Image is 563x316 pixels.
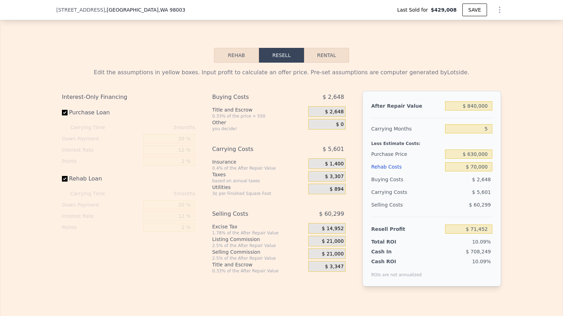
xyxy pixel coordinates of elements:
[212,158,305,165] div: Insurance
[462,4,487,16] button: SAVE
[371,160,442,173] div: Rehab Costs
[371,173,442,186] div: Buying Costs
[322,251,344,257] span: $ 21,000
[472,239,491,245] span: 10.09%
[371,223,442,235] div: Resell Profit
[212,126,305,132] div: you decide!
[472,177,491,182] span: $ 2,648
[259,48,304,63] button: Resell
[371,265,422,278] div: ROIs are not annualized
[212,230,305,236] div: 1.78% of the After Repair Value
[371,238,415,245] div: Total ROI
[371,100,442,112] div: After Repair Value
[371,148,442,160] div: Purchase Price
[330,186,344,192] span: $ 894
[431,6,457,13] span: $429,008
[371,186,415,198] div: Carrying Costs
[212,171,305,178] div: Taxes
[62,176,68,182] input: Rehab Loan
[214,48,259,63] button: Rehab
[323,143,344,156] span: $ 5,601
[212,178,305,184] div: based on annual taxes
[325,161,343,167] span: $ 1,400
[319,208,344,220] span: $ 60,299
[371,258,422,265] div: Cash ROI
[212,165,305,171] div: 0.4% of the After Repair Value
[212,268,305,274] div: 0.33% of the After Repair Value
[62,106,140,119] label: Purchase Loan
[323,91,344,103] span: $ 2,648
[70,188,116,199] div: Carrying Time
[466,249,491,254] span: $ 708,249
[304,48,349,63] button: Rental
[212,113,305,119] div: 0.33% of the price + 550
[212,248,305,255] div: Selling Commission
[158,7,185,13] span: , WA 98003
[212,106,305,113] div: Title and Escrow
[62,172,140,185] label: Rehab Loan
[62,91,195,103] div: Interest-Only Financing
[62,133,140,144] div: Down Payment
[62,210,140,222] div: Interest Rate
[371,122,442,135] div: Carrying Months
[325,264,343,270] span: $ 3,347
[212,223,305,230] div: Excise Tax
[212,191,305,196] div: 3¢ per Finished Square Foot
[212,243,305,248] div: 2.5% of the After Repair Value
[105,6,185,13] span: , [GEOGRAPHIC_DATA]
[472,189,491,195] span: $ 5,601
[212,208,291,220] div: Selling Costs
[212,143,291,156] div: Carrying Costs
[325,109,343,115] span: $ 2,648
[56,6,105,13] span: [STREET_ADDRESS]
[212,91,291,103] div: Buying Costs
[397,6,431,13] span: Last Sold for
[62,110,68,115] input: Purchase Loan
[371,135,492,148] div: Less Estimate Costs:
[371,198,442,211] div: Selling Costs
[336,121,344,128] span: $ 0
[212,184,305,191] div: Utilities
[212,236,305,243] div: Listing Commission
[62,156,140,167] div: Points
[119,122,195,133] div: 5 months
[493,3,507,17] button: Show Options
[322,238,344,245] span: $ 21,000
[212,119,305,126] div: Other
[62,222,140,233] div: Points
[469,202,491,208] span: $ 60,299
[212,261,305,268] div: Title and Escrow
[70,122,116,133] div: Carrying Time
[472,259,491,264] span: 10.09%
[62,68,501,77] div: Edit the assumptions in yellow boxes. Input profit to calculate an offer price. Pre-set assumptio...
[322,226,344,232] span: $ 14,952
[62,199,140,210] div: Down Payment
[119,188,195,199] div: 5 months
[371,248,415,255] div: Cash In
[212,255,305,261] div: 2.5% of the After Repair Value
[62,144,140,156] div: Interest Rate
[325,173,343,180] span: $ 3,307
